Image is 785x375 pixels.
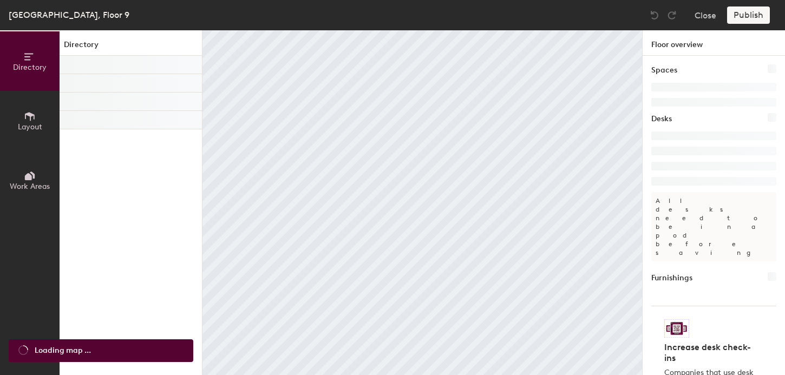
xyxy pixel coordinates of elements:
h1: Directory [60,39,202,56]
h4: Increase desk check-ins [664,342,757,364]
div: [GEOGRAPHIC_DATA], Floor 9 [9,8,129,22]
p: All desks need to be in a pod before saving [651,192,776,261]
span: Loading map ... [35,345,91,357]
span: Directory [13,63,47,72]
img: Redo [666,10,677,21]
h1: Spaces [651,64,677,76]
button: Close [695,6,716,24]
h1: Floor overview [643,30,785,56]
img: Sticker logo [664,319,689,338]
span: Layout [18,122,42,131]
span: Work Areas [10,182,50,191]
h1: Desks [651,113,672,125]
h1: Furnishings [651,272,692,284]
img: Undo [649,10,660,21]
canvas: Map [202,30,642,375]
